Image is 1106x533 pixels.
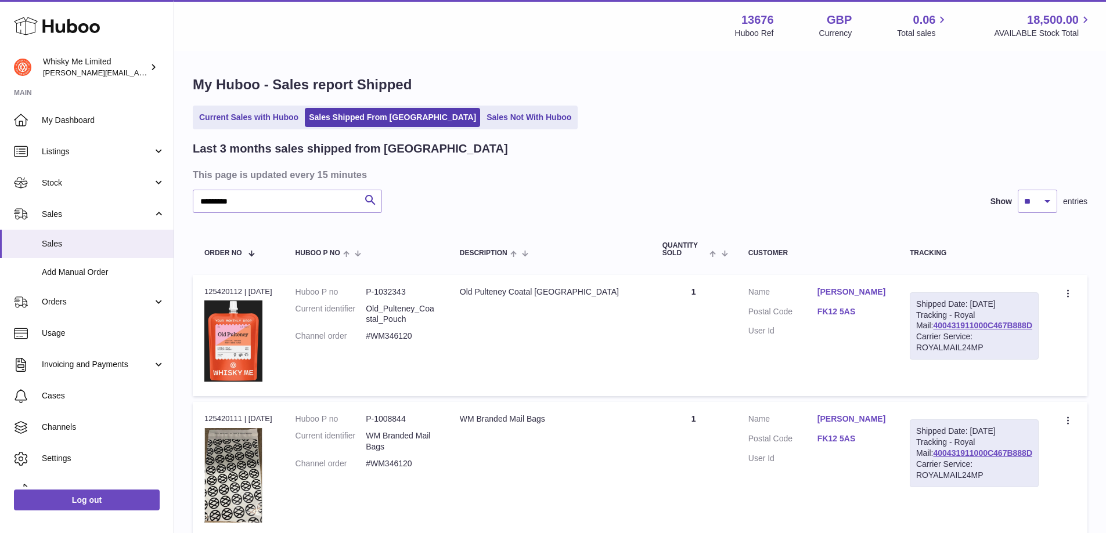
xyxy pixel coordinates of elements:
a: 0.06 Total sales [897,12,949,39]
dt: Name [748,414,817,427]
div: Tracking - Royal Mail: [910,419,1039,487]
dd: Old_Pulteney_Coastal_Pouch [366,303,437,325]
a: FK12 5AS [817,306,887,317]
dt: Name [748,287,817,300]
div: Shipped Date: [DATE] [916,299,1032,310]
span: AVAILABLE Stock Total [994,28,1092,39]
a: Sales Not With Huboo [482,108,575,127]
a: FK12 5AS [817,433,887,444]
span: Settings [42,453,165,464]
span: Sales [42,238,165,249]
span: Orders [42,296,153,307]
div: Currency [819,28,852,39]
dt: Current identifier [296,430,366,452]
dd: #WM346120 [366,458,437,469]
img: 1739541345.jpg [204,300,262,382]
span: Channels [42,422,165,433]
div: Tracking - Royal Mail: [910,292,1039,360]
dd: P-1008844 [366,414,437,425]
span: 0.06 [913,12,936,28]
div: Shipped Date: [DATE] [916,426,1032,437]
dt: User Id [748,453,817,464]
div: 125420111 | [DATE] [204,414,272,424]
a: 400431911000C467B888D [934,321,1032,330]
div: Old Pulteney Coatal [GEOGRAPHIC_DATA] [460,287,639,298]
dd: WM Branded Mail Bags [366,430,437,452]
span: Total sales [897,28,949,39]
span: Invoicing and Payments [42,359,153,370]
span: [PERSON_NAME][EMAIL_ADDRESS][DOMAIN_NAME] [43,68,233,77]
div: WM Branded Mail Bags [460,414,639,425]
h2: Last 3 months sales shipped from [GEOGRAPHIC_DATA] [193,141,508,157]
a: [PERSON_NAME] [817,287,887,298]
a: 400431911000C467B888D [934,448,1032,458]
dt: Channel order [296,458,366,469]
a: Sales Shipped From [GEOGRAPHIC_DATA] [305,108,480,127]
div: 125420112 | [DATE] [204,287,272,297]
dd: P-1032343 [366,287,437,298]
dt: User Id [748,325,817,336]
strong: 13676 [741,12,774,28]
span: Returns [42,484,165,495]
span: My Dashboard [42,115,165,126]
span: Order No [204,249,242,257]
img: 1725358317.png [204,428,262,523]
h1: My Huboo - Sales report Shipped [193,75,1087,94]
div: Whisky Me Limited [43,56,147,78]
span: Usage [42,328,165,339]
span: Cases [42,390,165,401]
div: Huboo Ref [735,28,774,39]
a: Log out [14,490,160,510]
a: [PERSON_NAME] [817,414,887,425]
img: frances@whiskyshop.com [14,59,31,76]
label: Show [990,196,1012,207]
span: Description [460,249,507,257]
a: 18,500.00 AVAILABLE Stock Total [994,12,1092,39]
td: 1 [651,275,737,397]
strong: GBP [827,12,852,28]
span: Stock [42,177,153,188]
dd: #WM346120 [366,331,437,342]
div: Tracking [910,249,1039,257]
span: Add Manual Order [42,267,165,278]
div: Carrier Service: ROYALMAIL24MP [916,459,1032,481]
a: Current Sales with Huboo [195,108,302,127]
dt: Current identifier [296,303,366,325]
span: Quantity Sold [662,242,707,257]
dt: Postal Code [748,433,817,447]
span: Huboo P no [296,249,340,257]
dt: Huboo P no [296,287,366,298]
h3: This page is updated every 15 minutes [193,168,1085,181]
dt: Huboo P no [296,414,366,425]
span: Listings [42,146,153,157]
div: Customer [748,249,887,257]
span: entries [1063,196,1087,207]
span: Sales [42,209,153,220]
span: 18,500.00 [1027,12,1079,28]
div: Carrier Service: ROYALMAIL24MP [916,331,1032,353]
dt: Postal Code [748,306,817,320]
dt: Channel order [296,331,366,342]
